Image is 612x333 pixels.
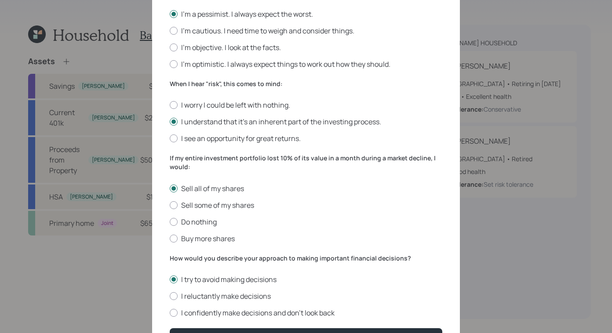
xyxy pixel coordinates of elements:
label: I confidently make decisions and don’t look back [170,308,442,318]
label: I worry I could be left with nothing. [170,100,442,110]
label: I'm a pessimist. I always expect the worst. [170,9,442,19]
label: I'm optimistic. I always expect things to work out how they should. [170,59,442,69]
label: How would you describe your approach to making important financial decisions? [170,254,442,263]
label: I'm objective. I look at the facts. [170,43,442,52]
label: I try to avoid making decisions [170,275,442,284]
label: If my entire investment portfolio lost 10% of its value in a month during a market decline, I would: [170,154,442,171]
label: Do nothing [170,217,442,227]
label: I see an opportunity for great returns. [170,134,442,143]
label: I'm cautious. I need time to weigh and consider things. [170,26,442,36]
label: I reluctantly make decisions [170,291,442,301]
label: Sell all of my shares [170,184,442,193]
label: I understand that it’s an inherent part of the investing process. [170,117,442,127]
label: Sell some of my shares [170,200,442,210]
label: When I hear "risk", this comes to mind: [170,80,442,88]
label: Buy more shares [170,234,442,243]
